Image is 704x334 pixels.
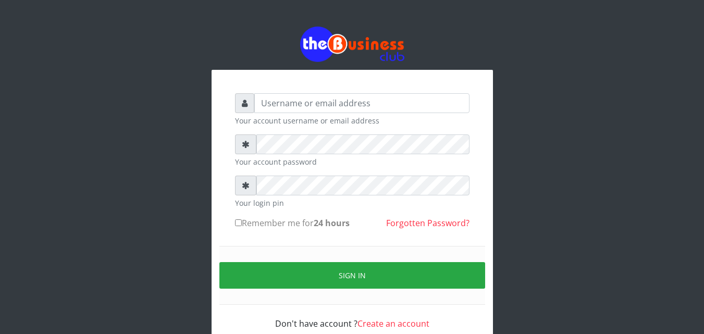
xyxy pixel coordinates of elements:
a: Create an account [357,318,429,329]
small: Your account username or email address [235,115,470,126]
button: Sign in [219,262,485,289]
small: Your account password [235,156,470,167]
a: Forgotten Password? [386,217,470,229]
div: Don't have account ? [235,305,470,330]
input: Username or email address [254,93,470,113]
input: Remember me for24 hours [235,219,242,226]
label: Remember me for [235,217,350,229]
b: 24 hours [314,217,350,229]
small: Your login pin [235,197,470,208]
